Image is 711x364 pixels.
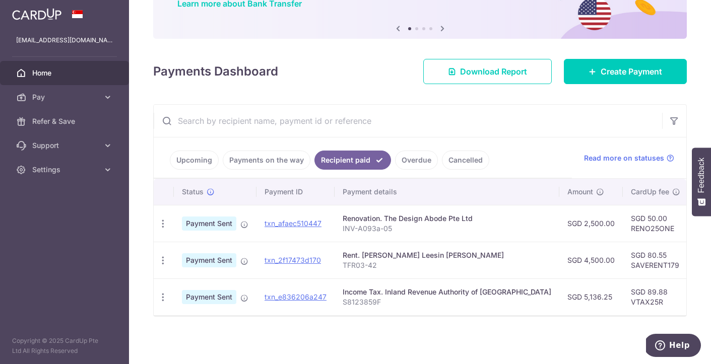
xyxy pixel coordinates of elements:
[646,334,701,359] iframe: Opens a widget where you can find more information
[423,59,552,84] a: Download Report
[692,148,711,216] button: Feedback - Show survey
[343,224,551,234] p: INV-A093a-05
[32,68,99,78] span: Home
[170,151,219,170] a: Upcoming
[32,116,99,126] span: Refer & Save
[395,151,438,170] a: Overdue
[182,290,236,304] span: Payment Sent
[601,65,662,78] span: Create Payment
[697,158,706,193] span: Feedback
[335,179,559,205] th: Payment details
[343,297,551,307] p: S8123859F
[154,105,662,137] input: Search by recipient name, payment id or reference
[314,151,391,170] a: Recipient paid
[16,35,113,45] p: [EMAIL_ADDRESS][DOMAIN_NAME]
[153,62,278,81] h4: Payments Dashboard
[343,260,551,270] p: TFR03-42
[559,242,623,278] td: SGD 4,500.00
[564,59,687,84] a: Create Payment
[256,179,335,205] th: Payment ID
[12,8,61,20] img: CardUp
[623,205,688,242] td: SGD 50.00 RENO25ONE
[623,242,688,278] td: SGD 80.55 SAVERENT179
[442,151,489,170] a: Cancelled
[32,140,99,151] span: Support
[460,65,527,78] span: Download Report
[559,278,623,315] td: SGD 5,136.25
[32,92,99,102] span: Pay
[182,187,204,197] span: Status
[343,250,551,260] div: Rent. [PERSON_NAME] Leesin [PERSON_NAME]
[182,253,236,267] span: Payment Sent
[265,293,327,301] a: txn_e836206a247
[182,216,236,231] span: Payment Sent
[265,256,321,264] a: txn_2f17473d170
[584,153,674,163] a: Read more on statuses
[623,278,688,315] td: SGD 89.88 VTAX25R
[32,165,99,175] span: Settings
[343,213,551,224] div: Renovation. The Design Abode Pte Ltd
[567,187,593,197] span: Amount
[265,219,321,228] a: txn_afaec510447
[559,205,623,242] td: SGD 2,500.00
[631,187,669,197] span: CardUp fee
[584,153,664,163] span: Read more on statuses
[343,287,551,297] div: Income Tax. Inland Revenue Authority of [GEOGRAPHIC_DATA]
[223,151,310,170] a: Payments on the way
